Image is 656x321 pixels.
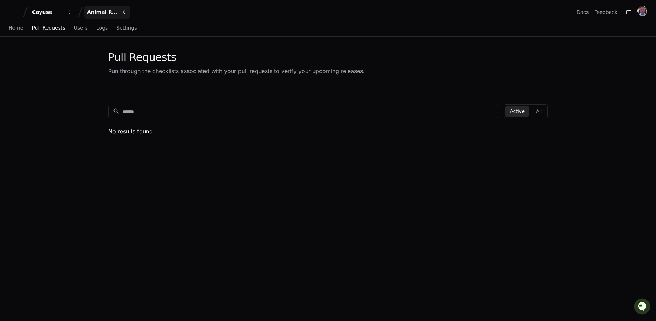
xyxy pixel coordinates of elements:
[108,51,365,64] div: Pull Requests
[532,106,546,117] button: All
[7,53,20,66] img: 1756235613930-3d25f9e4-fa56-45dd-b3ad-e072dfbd1548
[116,20,137,36] a: Settings
[121,55,130,64] button: Start new chat
[594,9,617,16] button: Feedback
[32,20,65,36] a: Pull Requests
[116,26,137,30] span: Settings
[87,9,118,16] div: Animal Research Suite (R4)
[96,26,108,30] span: Logs
[74,20,88,36] a: Users
[71,75,86,80] span: Pylon
[9,20,23,36] a: Home
[50,75,86,80] a: Powered byPylon
[108,127,548,136] h2: No results found.
[113,108,120,115] mat-icon: search
[577,9,589,16] a: Docs
[505,106,529,117] button: Active
[32,9,63,16] div: Cayuse
[29,6,75,19] button: Cayuse
[96,20,108,36] a: Logs
[108,67,365,75] div: Run through the checklists associated with your pull requests to verify your upcoming releases.
[74,26,88,30] span: Users
[7,29,130,40] div: Welcome
[637,6,647,16] img: ACg8ocKAlM-Q7V_Zlx5XEqR6lUECShsWqs6mVKHrgbIkfdYQT94bKZE=s96-c
[7,7,21,21] img: PlayerZero
[84,6,130,19] button: Animal Research Suite (R4)
[32,26,65,30] span: Pull Requests
[9,26,23,30] span: Home
[24,60,90,66] div: We're available if you need us!
[24,53,117,60] div: Start new chat
[633,297,652,317] iframe: Open customer support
